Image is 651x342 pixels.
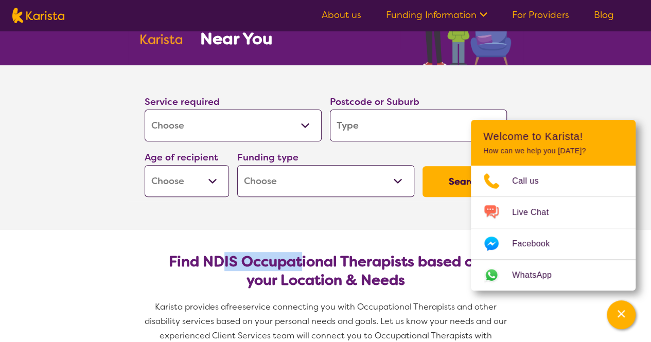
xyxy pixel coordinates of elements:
[226,301,242,312] span: free
[471,166,636,291] ul: Choose channel
[145,151,218,164] label: Age of recipient
[237,151,298,164] label: Funding type
[607,300,636,329] button: Channel Menu
[330,110,507,141] input: Type
[153,253,499,290] h2: Find NDIS Occupational Therapists based on your Location & Needs
[512,236,562,251] span: Facebook
[12,8,64,23] img: Karista logo
[145,96,220,108] label: Service required
[386,9,487,21] a: Funding Information
[330,96,419,108] label: Postcode or Suburb
[471,260,636,291] a: Web link opens in a new tab.
[512,9,569,21] a: For Providers
[423,166,507,197] button: Search
[483,147,623,155] p: How can we help you [DATE]?
[155,301,226,312] span: Karista provides a
[594,9,614,21] a: Blog
[512,205,561,220] span: Live Chat
[512,173,551,189] span: Call us
[483,130,623,142] h2: Welcome to Karista!
[471,120,636,291] div: Channel Menu
[512,267,564,283] span: WhatsApp
[322,9,361,21] a: About us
